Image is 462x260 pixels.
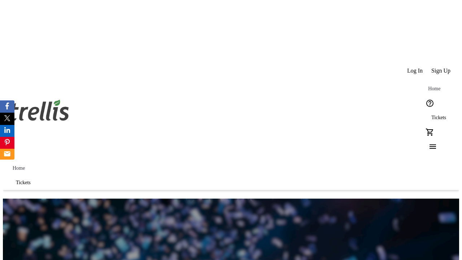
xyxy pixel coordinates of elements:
[13,165,25,171] span: Home
[427,64,455,78] button: Sign Up
[423,139,437,154] button: Menu
[407,68,423,74] span: Log In
[423,125,437,139] button: Cart
[423,110,455,125] a: Tickets
[7,92,71,128] img: Orient E2E Organization xvgz8a6nbg's Logo
[431,68,450,74] span: Sign Up
[423,96,437,110] button: Help
[7,175,39,190] a: Tickets
[7,161,30,175] a: Home
[16,180,31,186] span: Tickets
[403,64,427,78] button: Log In
[423,82,446,96] a: Home
[431,115,446,121] span: Tickets
[428,86,440,92] span: Home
